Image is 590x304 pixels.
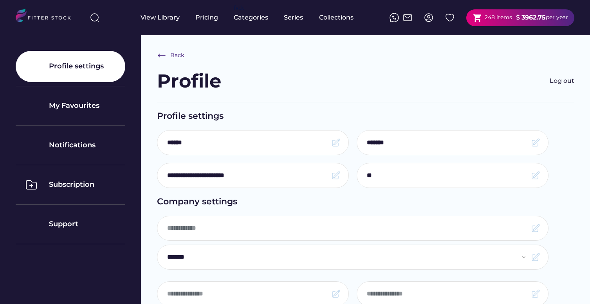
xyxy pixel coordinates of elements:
[531,224,540,233] img: Frame.svg
[49,140,96,150] div: Notifications
[157,110,574,122] div: Profile settings
[157,68,221,94] div: Profile
[531,289,540,299] img: Frame.svg
[531,171,540,180] img: Frame.svg
[521,14,546,21] strong: 3962.75
[20,173,43,197] img: Group%201000002325%20%286%29.svg
[195,13,218,22] div: Pricing
[234,13,268,22] div: Categories
[424,13,433,22] img: profile-circle.svg
[20,55,43,78] img: yH5BAEAAAAALAAAAAABAAEAAAIBRAA7
[234,4,244,12] div: fvck
[16,9,78,25] img: LOGO.svg
[331,138,341,147] img: Frame.svg
[473,13,482,23] button: shopping_cart
[531,138,540,147] img: Frame.svg
[49,180,94,190] div: Subscription
[445,13,455,22] img: Group%201000002324%20%282%29.svg
[531,252,540,262] img: Frame.svg
[141,13,180,22] div: View Library
[20,213,43,236] img: yH5BAEAAAAALAAAAAABAAEAAAIBRAA7
[331,171,341,180] img: Frame.svg
[170,52,184,59] div: Back
[90,13,99,22] img: search-normal%203.svg
[485,14,512,21] div: 248 items
[390,13,399,22] img: meteor-icons_whatsapp%20%281%29.svg
[49,101,99,111] div: My Favourites
[157,196,574,208] div: Company settings
[20,94,43,118] img: yH5BAEAAAAALAAAAAABAAEAAAIBRAA7
[403,13,412,22] img: Frame%2051.svg
[49,61,104,71] div: Profile settings
[536,77,546,86] img: yH5BAEAAAAALAAAAAABAAEAAAIBRAA7
[284,13,303,22] div: Series
[157,51,166,60] img: Frame%20%286%29.svg
[331,289,341,299] img: Frame.svg
[20,134,43,157] img: yH5BAEAAAAALAAAAAABAAEAAAIBRAA7
[550,77,574,85] div: Log out
[516,13,520,22] div: $
[49,219,78,229] div: Support
[319,13,354,22] div: Collections
[546,14,568,21] div: per year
